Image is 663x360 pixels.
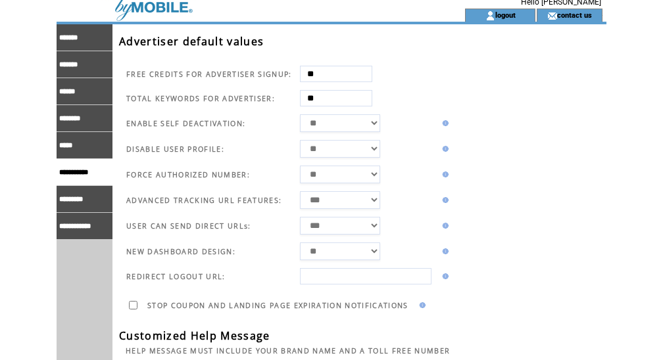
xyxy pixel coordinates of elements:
img: help.gif [439,223,449,229]
img: help.gif [439,273,449,279]
span: USER CAN SEND DIRECT URLs: [126,221,251,231]
span: STOP COUPON AND LANDING PAGE EXPIRATION NOTIFICATIONS [147,301,408,310]
img: contact_us_icon.gif [547,11,557,21]
span: NEW DASHBOARD DESIGN: [126,247,235,256]
img: help.gif [439,197,449,203]
span: FREE CREDITS FOR ADVERTISER SIGNUP: [126,70,292,79]
span: HELP MESSAGE MUST INCLUDE YOUR BRAND NAME AND A TOLL FREE NUMBER [126,346,450,355]
img: help.gif [439,120,449,126]
span: ADVANCED TRACKING URL FEATURES: [126,196,282,205]
img: help.gif [416,302,426,308]
span: Advertiser default values [119,34,264,49]
img: help.gif [439,146,449,152]
a: contact us [557,11,592,19]
span: TOTAL KEYWORDS FOR ADVERTISER: [126,94,275,103]
span: Customized Help Message [119,328,270,343]
img: help.gif [439,248,449,254]
img: account_icon.gif [485,11,495,21]
span: REDIRECT LOGOUT URL: [126,272,226,281]
span: FORCE AUTHORIZED NUMBER: [126,170,250,179]
a: logout [495,11,516,19]
span: DISABLE USER PROFILE: [126,145,224,154]
span: ENABLE SELF DEACTIVATION: [126,119,245,128]
img: help.gif [439,171,449,177]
